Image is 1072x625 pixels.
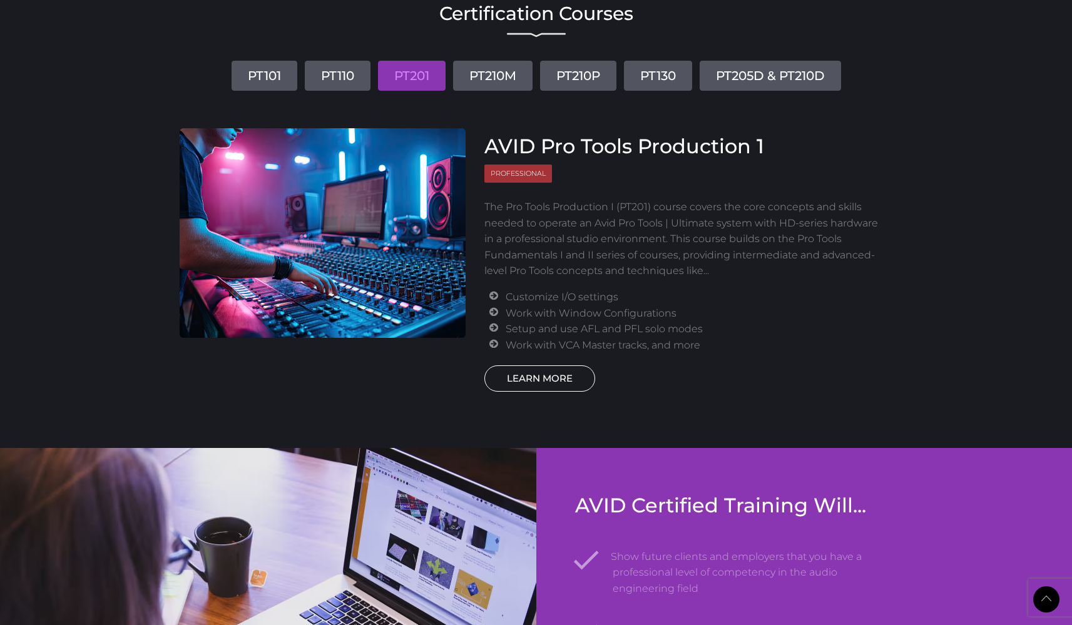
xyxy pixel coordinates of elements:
[484,365,595,392] a: LEARN MORE
[180,4,893,23] h2: Certification Courses
[613,538,872,597] li: Show future clients and employers that you have a professional level of competency in the audio e...
[700,61,841,91] a: PT205D & PT210D
[506,321,883,337] li: Setup and use AFL and PFL solo modes
[540,61,616,91] a: PT210P
[305,61,370,91] a: PT110
[453,61,533,91] a: PT210M
[484,135,884,158] h3: AVID Pro Tools Production 1
[484,165,552,183] span: Professional
[1033,586,1059,612] a: Back to Top
[180,128,466,338] img: AVID Pro Tools Production 1 Course
[506,305,883,322] li: Work with Window Configurations
[506,337,883,353] li: Work with VCA Master tracks, and more
[507,33,566,38] img: decorative line
[378,61,446,91] a: PT201
[624,61,692,91] a: PT130
[232,61,297,91] a: PT101
[506,289,883,305] li: Customize I/O settings
[575,494,872,517] h3: AVID Certified Training Will...
[484,199,884,279] p: The Pro Tools Production I (PT201) course covers the core concepts and skills needed to operate a...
